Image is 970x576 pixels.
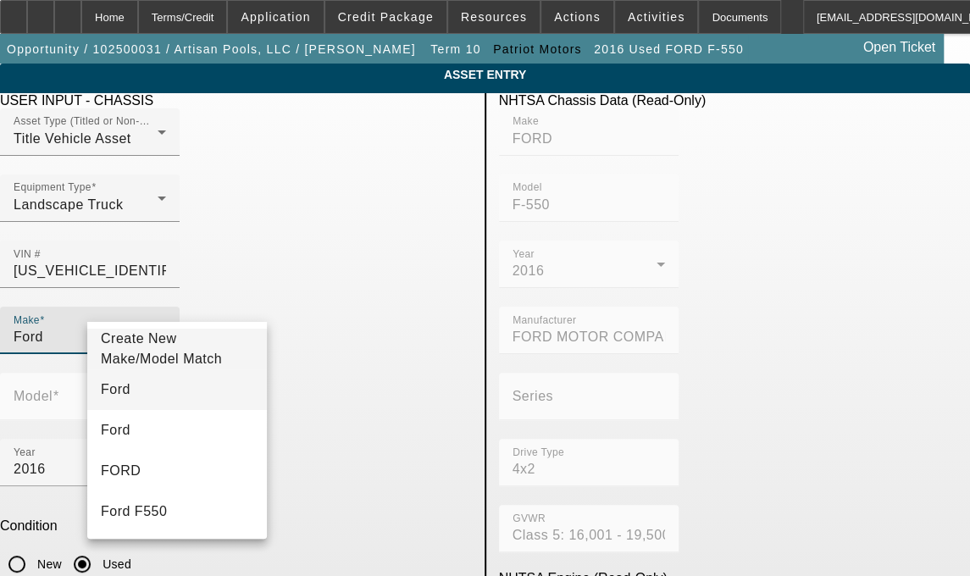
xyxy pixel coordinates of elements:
[541,1,613,33] button: Actions
[513,512,546,523] mat-label: GVWR
[101,463,141,478] span: FORD
[513,182,542,193] mat-label: Model
[590,34,748,64] button: 2016 Used FORD F-550
[13,68,957,81] span: ASSET ENTRY
[489,34,586,64] button: Patriot Motors
[14,182,91,193] mat-label: Equipment Type
[241,10,310,24] span: Application
[493,42,582,56] span: Patriot Motors
[513,389,553,403] mat-label: Series
[615,1,698,33] button: Activities
[430,42,480,56] span: Term 10
[513,314,576,325] mat-label: Manufacturer
[14,446,36,457] mat-label: Year
[554,10,601,24] span: Actions
[461,10,527,24] span: Resources
[101,504,167,518] span: Ford F550
[14,116,169,127] mat-label: Asset Type (Titled or Non-Titled)
[426,34,485,64] button: Term 10
[14,314,40,325] mat-label: Make
[513,116,539,127] mat-label: Make
[101,423,130,437] span: Ford
[101,382,130,396] span: Ford
[856,33,942,62] a: Open Ticket
[14,389,53,403] mat-label: Model
[594,42,744,56] span: 2016 Used FORD F-550
[14,131,131,146] span: Title Vehicle Asset
[228,1,323,33] button: Application
[513,248,535,259] mat-label: Year
[99,556,131,573] label: Used
[14,197,123,212] span: Landscape Truck
[325,1,446,33] button: Credit Package
[513,446,564,457] mat-label: Drive Type
[101,331,222,366] span: Create New Make/Model Match
[448,1,540,33] button: Resources
[34,556,62,573] label: New
[14,462,46,476] span: 2016
[7,42,416,56] span: Opportunity / 102500031 / Artisan Pools, LLC / [PERSON_NAME]
[338,10,434,24] span: Credit Package
[14,248,41,259] mat-label: VIN #
[628,10,685,24] span: Activities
